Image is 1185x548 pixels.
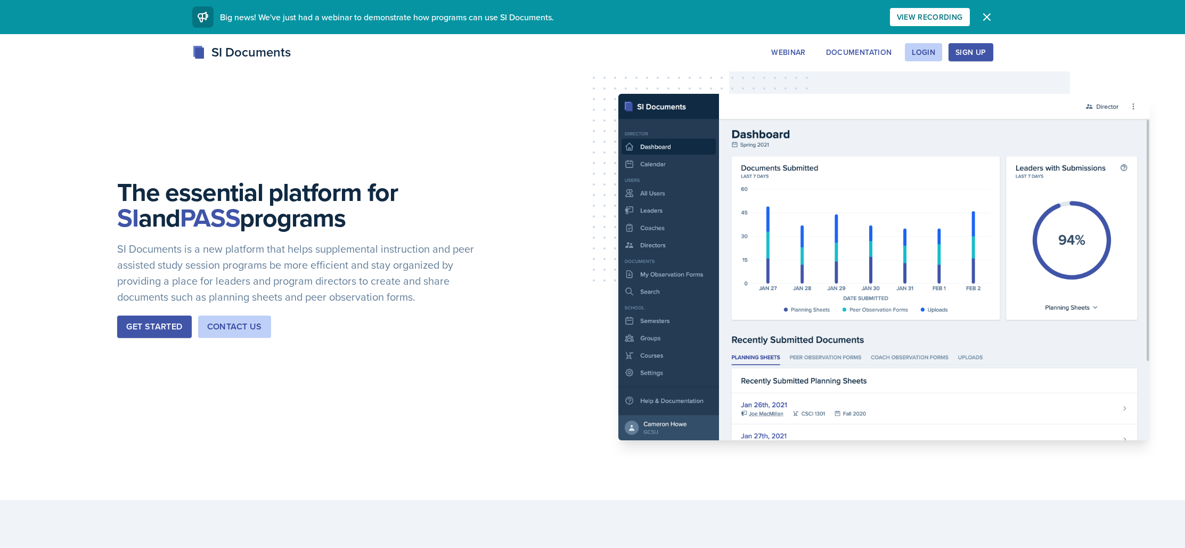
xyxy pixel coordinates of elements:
button: Webinar [764,43,812,61]
button: Contact Us [198,316,271,338]
div: SI Documents [192,43,291,62]
div: View Recording [897,13,963,21]
div: Documentation [826,48,892,57]
div: Sign Up [955,48,986,57]
span: Big news! We've just had a webinar to demonstrate how programs can use SI Documents. [220,11,554,23]
div: Get Started [126,320,182,333]
button: Login [905,43,942,61]
button: Sign Up [949,43,993,61]
button: View Recording [890,8,970,26]
button: Get Started [117,316,191,338]
button: Documentation [819,43,899,61]
div: Contact Us [207,320,262,333]
div: Login [912,48,935,57]
div: Webinar [771,48,805,57]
